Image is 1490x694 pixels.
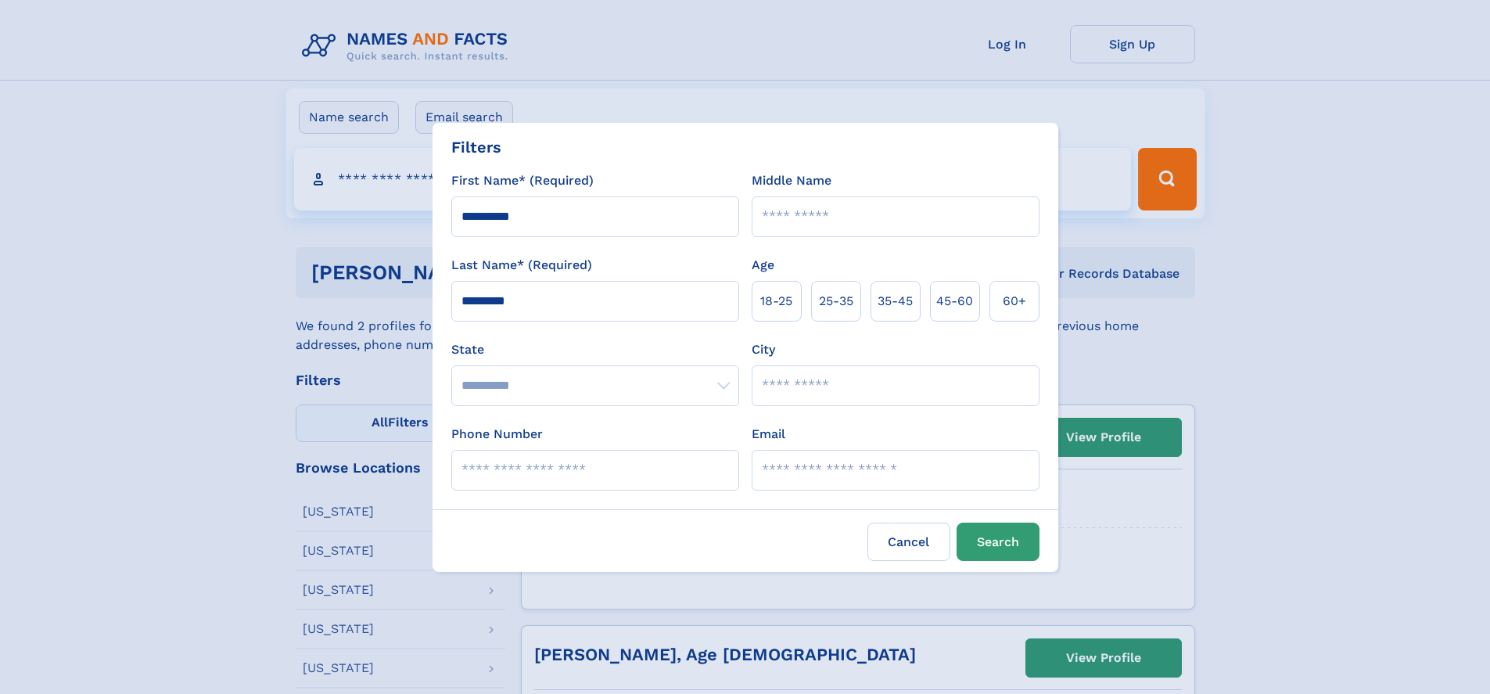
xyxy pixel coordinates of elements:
[819,292,853,311] span: 25‑35
[1003,292,1026,311] span: 60+
[957,523,1039,561] button: Search
[451,171,594,190] label: First Name* (Required)
[451,425,543,444] label: Phone Number
[451,340,739,359] label: State
[867,523,950,561] label: Cancel
[760,292,792,311] span: 18‑25
[752,171,831,190] label: Middle Name
[878,292,913,311] span: 35‑45
[752,256,774,275] label: Age
[752,425,785,444] label: Email
[451,256,592,275] label: Last Name* (Required)
[752,340,775,359] label: City
[936,292,973,311] span: 45‑60
[451,135,501,159] div: Filters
